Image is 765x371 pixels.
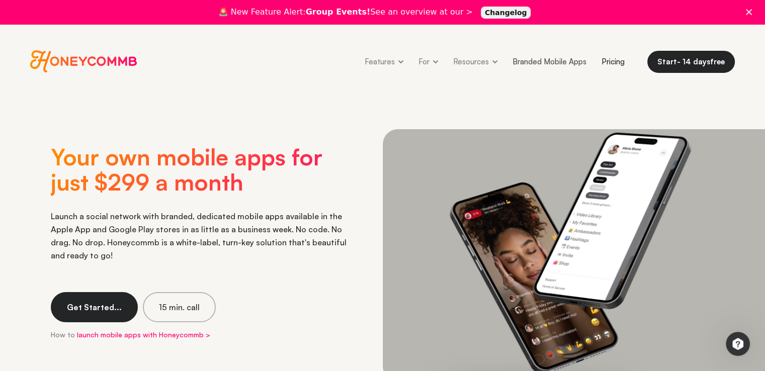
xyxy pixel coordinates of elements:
[726,332,750,356] iframe: Intercom live chat
[746,9,756,15] div: Close
[647,51,735,73] a: Start- 14 daysfree
[77,330,210,339] a: launch mobile apps with Honeycommb >
[67,302,122,312] span: Get Started...
[446,50,505,73] a: Resources
[594,50,632,73] a: Pricing
[357,50,411,73] a: Features
[481,7,531,19] a: Changelog
[710,57,725,66] span: free
[30,50,137,72] span: Honeycommb
[218,7,473,17] div: 🚨 New Feature Alert: See an overview at our >
[357,50,632,73] div: Honeycommb navigation
[30,50,137,72] a: Go to Honeycommb homepage
[411,50,446,73] a: For
[143,292,216,322] a: 15 min. call
[51,210,353,262] div: Launch a social network with branded, dedicated mobile apps available in the Apple App and Google...
[657,57,677,66] span: Start
[505,50,594,73] a: Branded Mobile Apps
[51,292,138,322] a: Get Started...
[306,7,371,17] b: Group Events!
[159,302,200,312] span: 15 min. call
[51,144,353,210] h1: Your own mobile apps for just $299 a month
[677,57,710,66] span: - 14 days
[51,330,75,339] span: How to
